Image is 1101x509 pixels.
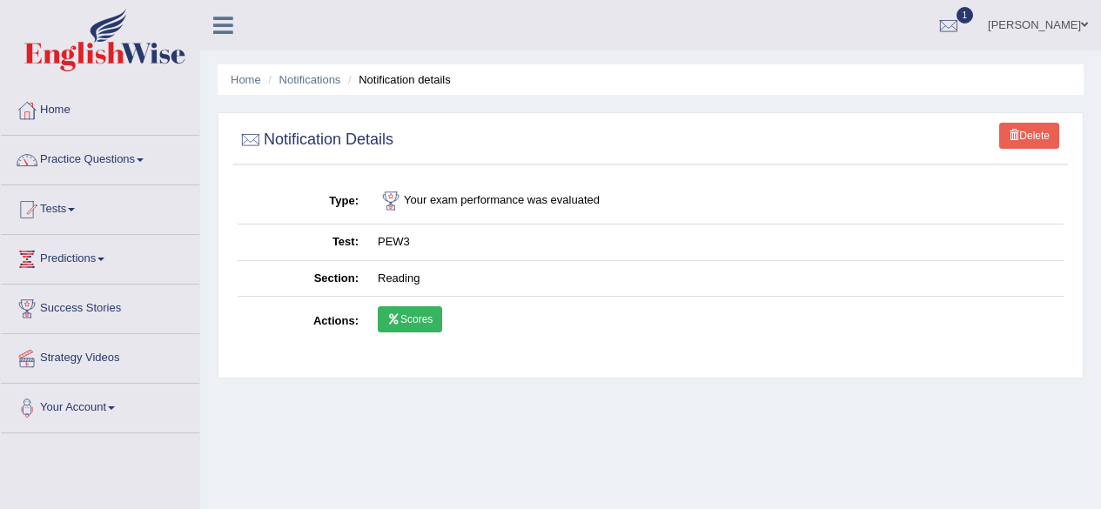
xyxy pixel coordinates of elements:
[1,384,199,427] a: Your Account
[1,185,199,229] a: Tests
[378,306,442,332] a: Scores
[1,136,199,179] a: Practice Questions
[368,224,1064,261] td: PEW3
[1,86,199,130] a: Home
[344,71,451,88] li: Notification details
[238,178,368,224] th: Type
[279,73,341,86] a: Notifications
[1,235,199,278] a: Predictions
[238,297,368,347] th: Actions
[1,285,199,328] a: Success Stories
[238,127,393,153] h2: Notification Details
[238,224,368,261] th: Test
[999,123,1059,149] a: Delete
[368,178,1064,224] td: Your exam performance was evaluated
[231,73,261,86] a: Home
[238,260,368,297] th: Section
[368,260,1064,297] td: Reading
[1,334,199,378] a: Strategy Videos
[957,7,974,23] span: 1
